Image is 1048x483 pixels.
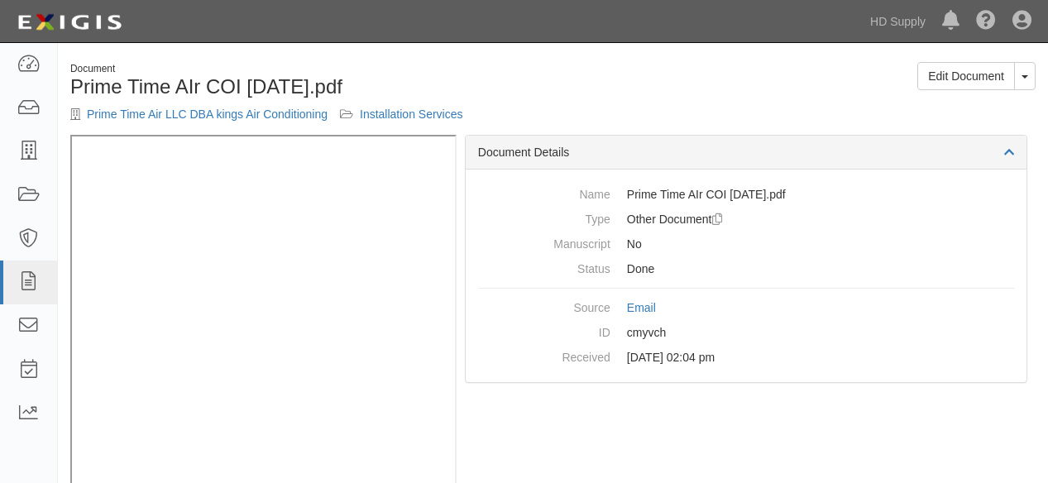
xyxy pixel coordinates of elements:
dd: [DATE] 02:04 pm [478,345,1014,370]
a: Prime Time Air LLC DBA kings Air Conditioning [87,108,328,121]
a: Email [627,301,656,314]
dd: cmyvch [478,320,1014,345]
dt: ID [478,320,610,341]
dt: Status [478,256,610,277]
dt: Source [478,295,610,316]
dt: Manuscript [478,232,610,252]
dd: Prime Time AIr COI [DATE].pdf [478,182,1014,207]
a: HD Supply [862,5,934,38]
img: logo-5460c22ac91f19d4615b14bd174203de0afe785f0fc80cf4dbbc73dc1793850b.png [12,7,127,37]
dt: Name [478,182,610,203]
dd: Other Document [478,207,1014,232]
a: Installation Services [360,108,463,121]
div: Document Details [466,136,1026,170]
dd: Done [478,256,1014,281]
a: Edit Document [917,62,1015,90]
i: Help Center - Complianz [976,12,996,31]
dd: No [478,232,1014,256]
h1: Prime Time AIr COI [DATE].pdf [70,76,541,98]
div: Document [70,62,541,76]
i: Duplicate [712,214,722,226]
dt: Received [478,345,610,366]
dt: Type [478,207,610,227]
